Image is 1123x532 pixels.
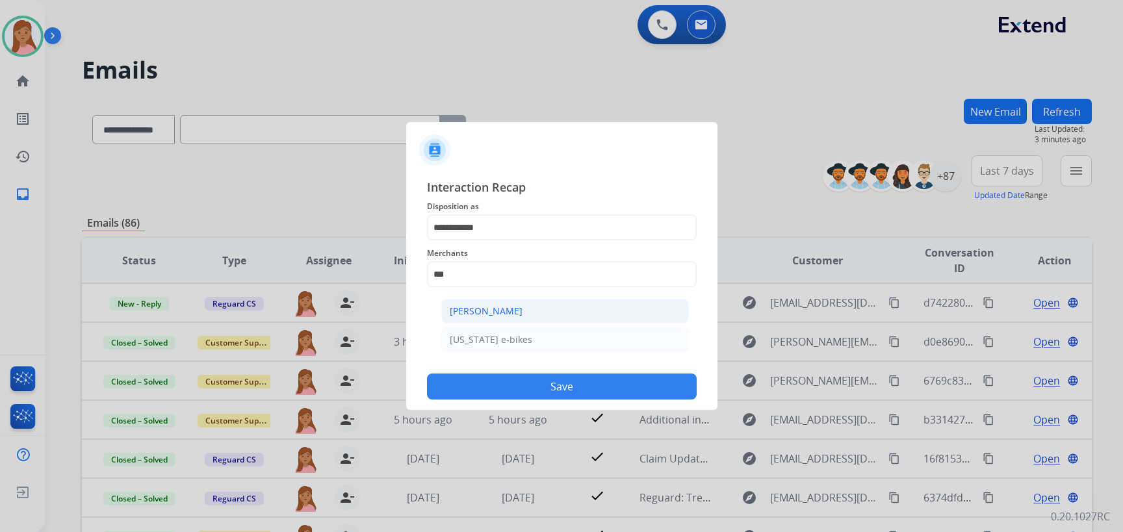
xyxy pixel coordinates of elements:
[427,246,697,261] span: Merchants
[419,134,450,166] img: contactIcon
[427,178,697,199] span: Interaction Recap
[450,305,523,318] div: [PERSON_NAME]
[427,374,697,399] button: Save
[427,199,697,214] span: Disposition as
[450,333,532,346] div: [US_STATE] e-bikes
[1051,509,1110,524] p: 0.20.1027RC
